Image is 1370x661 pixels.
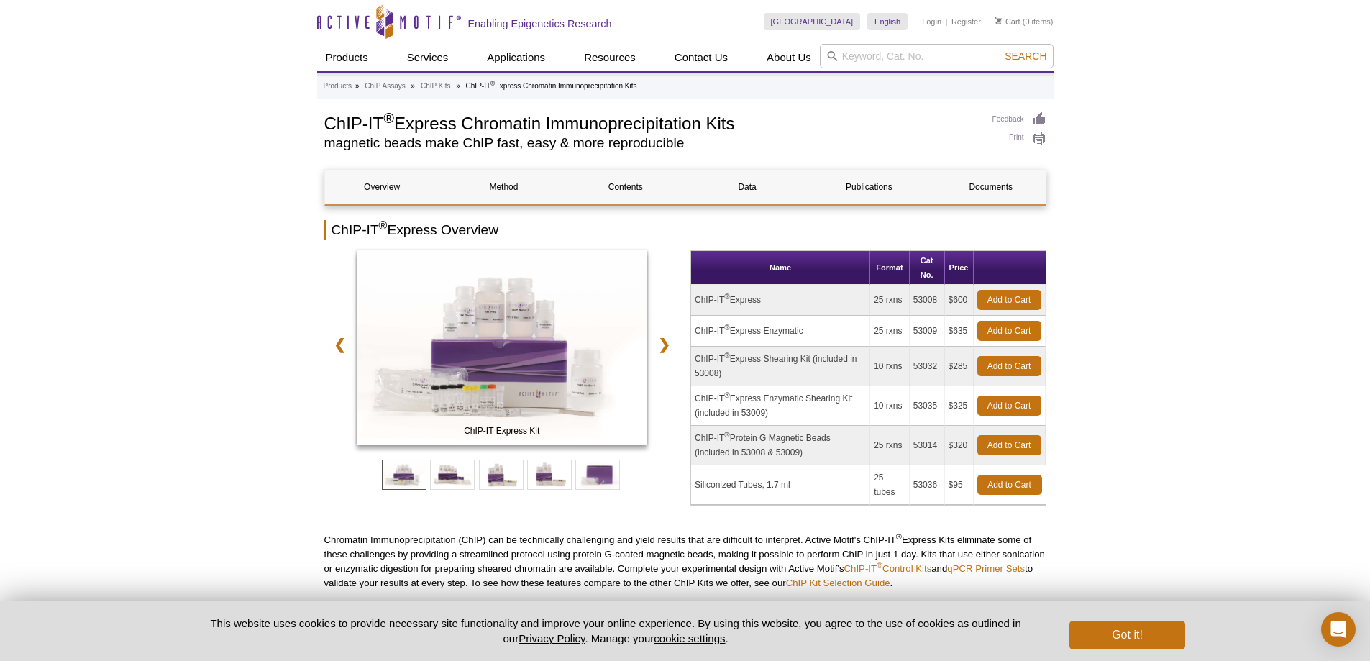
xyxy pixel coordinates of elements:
li: » [411,82,416,90]
td: $325 [945,386,974,426]
td: 25 rxns [870,316,910,347]
a: English [867,13,908,30]
a: qPCR Primer Sets [947,563,1025,574]
a: Data [690,170,804,204]
th: Format [870,251,910,285]
sup: ® [877,561,882,570]
td: Siliconized Tubes, 1.7 ml [691,465,870,505]
sup: ® [724,391,729,399]
a: ChIP-IT Express Kit [357,250,648,449]
a: Add to Cart [977,290,1041,310]
a: ChIP Kits [421,80,451,93]
button: Search [1000,50,1051,63]
h2: ChIP-IT Express Overview [324,220,1046,240]
a: ❯ [649,328,680,361]
img: ChIP-IT Express Kit [357,250,648,445]
a: Overview [325,170,439,204]
td: ChIP-IT Protein G Magnetic Beads (included in 53008 & 53009) [691,426,870,465]
td: 53032 [910,347,945,386]
a: Add to Cart [977,356,1041,376]
a: Register [951,17,981,27]
td: ChIP-IT Express Enzymatic Shearing Kit (included in 53009) [691,386,870,426]
td: 53008 [910,285,945,316]
img: Your Cart [995,17,1002,24]
li: (0 items) [995,13,1054,30]
td: 53014 [910,426,945,465]
td: $600 [945,285,974,316]
a: [GEOGRAPHIC_DATA] [764,13,861,30]
input: Keyword, Cat. No. [820,44,1054,68]
td: ChIP-IT Express Shearing Kit (included in 53008) [691,347,870,386]
td: 53036 [910,465,945,505]
td: $320 [945,426,974,465]
td: $95 [945,465,974,505]
li: | [946,13,948,30]
li: » [355,82,360,90]
a: Applications [478,44,554,71]
td: 10 rxns [870,386,910,426]
td: 10 rxns [870,347,910,386]
a: Products [324,80,352,93]
td: $635 [945,316,974,347]
a: Resources [575,44,644,71]
sup: ® [383,110,394,126]
a: Cart [995,17,1020,27]
button: Got it! [1069,621,1184,649]
a: Login [922,17,941,27]
h1: ChIP-IT Express Chromatin Immunoprecipitation Kits [324,111,978,133]
a: Privacy Policy [519,632,585,644]
a: Add to Cart [977,321,1041,341]
a: Method [447,170,561,204]
a: Publications [812,170,926,204]
a: Print [992,131,1046,147]
td: 25 tubes [870,465,910,505]
h2: Enabling Epigenetics Research [468,17,612,30]
a: Contact Us [666,44,736,71]
a: Add to Cart [977,396,1041,416]
th: Cat No. [910,251,945,285]
button: cookie settings [654,632,725,644]
sup: ® [724,352,729,360]
a: Contents [568,170,682,204]
a: Documents [933,170,1048,204]
td: ChIP-IT Express Enzymatic [691,316,870,347]
a: Services [398,44,457,71]
td: ChIP-IT Express [691,285,870,316]
li: ChIP-IT Express Chromatin Immunoprecipitation Kits [466,82,637,90]
td: 25 rxns [870,285,910,316]
span: Search [1005,50,1046,62]
sup: ® [896,532,902,541]
sup: ® [724,431,729,439]
a: Add to Cart [977,435,1041,455]
td: 25 rxns [870,426,910,465]
a: Feedback [992,111,1046,127]
td: $285 [945,347,974,386]
p: Chromatin Immunoprecipitation (ChIP) can be technically challenging and yield results that are di... [324,533,1046,591]
td: 53009 [910,316,945,347]
td: 53035 [910,386,945,426]
th: Price [945,251,974,285]
sup: ® [724,324,729,332]
li: » [456,82,460,90]
sup: ® [379,219,388,232]
a: About Us [758,44,820,71]
a: ChIP-IT®Control Kits [844,563,932,574]
span: ChIP-IT Express Kit [360,424,644,438]
th: Name [691,251,870,285]
a: Add to Cart [977,475,1042,495]
div: Open Intercom Messenger [1321,612,1356,647]
sup: ® [490,80,495,87]
a: ChIP Assays [365,80,406,93]
a: Products [317,44,377,71]
p: This website uses cookies to provide necessary site functionality and improve your online experie... [186,616,1046,646]
a: ChIP Kit Selection Guide [786,578,890,588]
sup: ® [724,293,729,301]
a: ❮ [324,328,355,361]
h2: magnetic beads make ChIP fast, easy & more reproducible [324,137,978,150]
